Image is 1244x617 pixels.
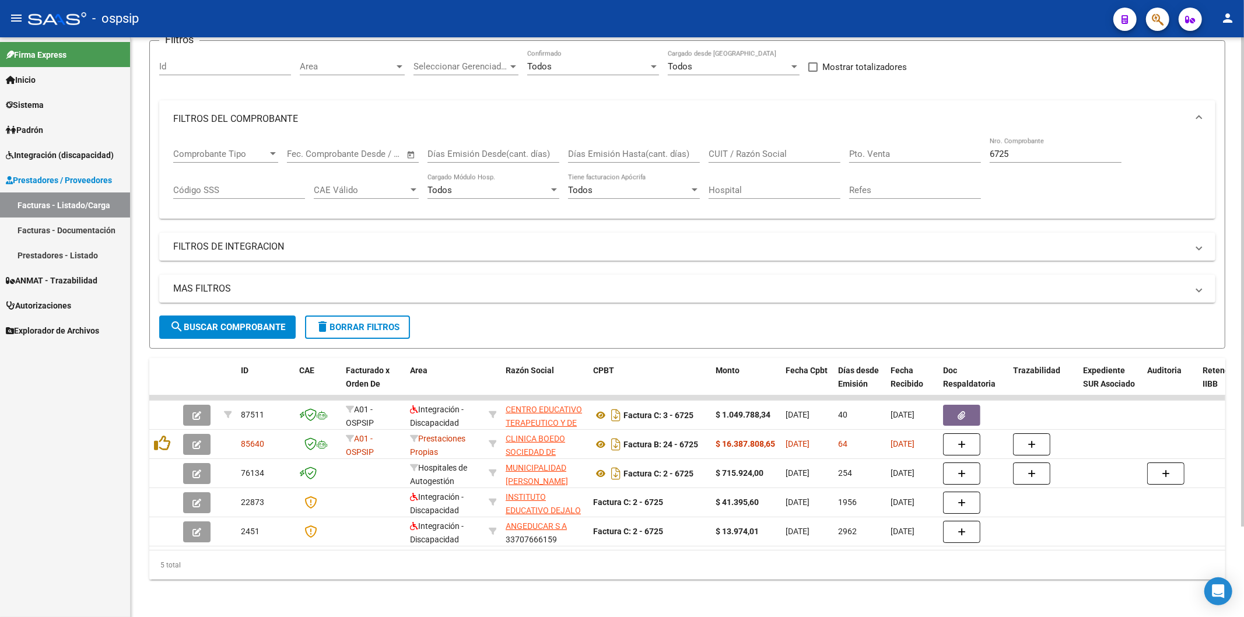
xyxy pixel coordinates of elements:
strong: $ 1.049.788,34 [716,410,770,419]
div: 30711951586 [506,403,584,427]
mat-icon: delete [316,320,330,334]
span: Buscar Comprobante [170,322,285,332]
span: Monto [716,366,740,375]
datatable-header-cell: Auditoria [1143,358,1198,409]
span: Firma Express [6,48,66,61]
span: 2962 [838,527,857,536]
span: Integración - Discapacidad [410,405,464,427]
h3: Filtros [159,31,199,48]
input: Fecha fin [345,149,401,159]
span: 85640 [241,439,264,448]
span: 87511 [241,410,264,419]
span: Todos [668,61,692,72]
span: 1956 [838,497,857,507]
span: Autorizaciones [6,299,71,312]
datatable-header-cell: Monto [711,358,781,409]
span: Prestaciones Propias [410,434,465,457]
mat-expansion-panel-header: FILTROS DE INTEGRACION [159,233,1215,261]
span: Razón Social [506,366,554,375]
span: Todos [427,185,452,195]
span: Fecha Cpbt [786,366,828,375]
datatable-header-cell: Fecha Cpbt [781,358,833,409]
span: Mostrar totalizadores [822,60,907,74]
strong: $ 715.924,00 [716,468,763,478]
datatable-header-cell: Area [405,358,484,409]
span: Auditoria [1147,366,1182,375]
span: [DATE] [891,497,914,507]
span: MUNICIPALIDAD [PERSON_NAME][GEOGRAPHIC_DATA] [506,463,584,499]
span: Trazabilidad [1013,366,1060,375]
datatable-header-cell: Fecha Recibido [886,358,938,409]
div: 30712042946 [506,490,584,515]
input: Fecha inicio [287,149,334,159]
span: INSTITUTO EDUCATIVO DEJALO SER S.A. [506,492,581,528]
span: ANGEDUCAR S A [506,521,567,531]
span: [DATE] [891,527,914,536]
span: Retencion IIBB [1203,366,1241,388]
span: ID [241,366,248,375]
span: CAE Válido [314,185,408,195]
span: Area [410,366,427,375]
span: [DATE] [786,439,810,448]
datatable-header-cell: Razón Social [501,358,588,409]
mat-icon: menu [9,11,23,25]
span: CENTRO EDUCATIVO TERAPEUTICO Y DE ESTIMULACION TEMPRANA [GEOGRAPHIC_DATA][PERSON_NAME] [506,405,584,481]
div: 30546173646 [506,432,584,457]
datatable-header-cell: Expediente SUR Asociado [1078,358,1143,409]
span: 254 [838,468,852,478]
datatable-header-cell: CAE [295,358,341,409]
span: Inicio [6,73,36,86]
span: Area [300,61,394,72]
button: Borrar Filtros [305,315,410,339]
div: 5 total [149,551,1225,580]
span: Integración - Discapacidad [410,492,464,515]
span: Sistema [6,99,44,111]
i: Descargar documento [608,435,623,454]
span: CLINICA BOEDO SOCIEDAD DE RESPONSABILIDAD LIMITADA [506,434,577,483]
span: A01 - OSPSIP [346,405,374,427]
div: FILTROS DEL COMPROBANTE [159,138,1215,219]
span: [DATE] [891,439,914,448]
span: Integración (discapacidad) [6,149,114,162]
span: A01 - OSPSIP [346,434,374,457]
mat-panel-title: FILTROS DEL COMPROBANTE [173,113,1187,125]
span: [DATE] [891,468,914,478]
div: 30999284031 [506,461,584,486]
span: [DATE] [891,410,914,419]
span: Facturado x Orden De [346,366,390,388]
span: [DATE] [786,410,810,419]
span: Comprobante Tipo [173,149,268,159]
span: Prestadores / Proveedores [6,174,112,187]
i: Descargar documento [608,464,623,483]
strong: $ 13.974,01 [716,527,759,536]
span: [DATE] [786,527,810,536]
div: Open Intercom Messenger [1204,577,1232,605]
span: CAE [299,366,314,375]
datatable-header-cell: ID [236,358,295,409]
mat-expansion-panel-header: MAS FILTROS [159,275,1215,303]
span: 40 [838,410,847,419]
mat-panel-title: MAS FILTROS [173,282,1187,295]
strong: Factura B: 24 - 6725 [623,440,698,449]
span: 22873 [241,497,264,507]
strong: Factura C: 3 - 6725 [623,411,693,420]
span: Padrón [6,124,43,136]
mat-icon: person [1221,11,1235,25]
datatable-header-cell: Doc Respaldatoria [938,358,1008,409]
span: Borrar Filtros [316,322,400,332]
span: Doc Respaldatoria [943,366,996,388]
datatable-header-cell: Facturado x Orden De [341,358,405,409]
span: ANMAT - Trazabilidad [6,274,97,287]
strong: $ 16.387.808,65 [716,439,775,448]
mat-expansion-panel-header: FILTROS DEL COMPROBANTE [159,100,1215,138]
datatable-header-cell: Trazabilidad [1008,358,1078,409]
span: Fecha Recibido [891,366,923,388]
span: Todos [527,61,552,72]
span: [DATE] [786,497,810,507]
button: Buscar Comprobante [159,315,296,339]
strong: Factura C: 2 - 6725 [593,527,663,536]
span: 64 [838,439,847,448]
mat-panel-title: FILTROS DE INTEGRACION [173,240,1187,253]
span: 2451 [241,527,260,536]
datatable-header-cell: CPBT [588,358,711,409]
